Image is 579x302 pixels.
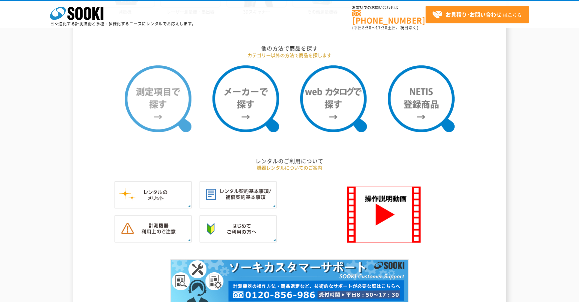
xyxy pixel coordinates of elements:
[212,65,279,132] img: メーカーで探す
[199,215,277,243] img: はじめてご利用の方へ
[50,22,196,26] p: 日々進化する計測技術と多種・多様化するニーズにレンタルでお応えします。
[199,202,277,208] a: レンタル契約基本事項／補償契約基本事項
[352,25,418,31] span: (平日 ～ 土日、祝日除く)
[347,187,421,243] img: SOOKI 操作説明動画
[114,215,192,243] img: 計測機器ご利用上のご注意
[352,10,426,24] a: [PHONE_NUMBER]
[362,25,372,31] span: 8:50
[300,65,367,132] img: webカタログで探す
[125,65,191,132] img: 測定項目で探す
[376,25,388,31] span: 17:30
[114,236,192,242] a: 計測機器ご利用上のご注意
[432,10,522,20] span: はこちら
[388,65,455,132] img: NETIS登録商品
[446,10,502,18] strong: お見積り･お問い合わせ
[94,52,485,59] p: カテゴリー以外の方法で商品を探します
[199,236,277,242] a: はじめてご利用の方へ
[94,164,485,171] p: 機器レンタルについてのご案内
[199,181,277,209] img: レンタル契約基本事項／補償契約基本事項
[352,6,426,10] span: お電話でのお問い合わせは
[94,45,485,52] h2: 他の方法で商品を探す
[426,6,529,23] a: お見積り･お問い合わせはこちら
[94,158,485,165] h2: レンタルのご利用について
[114,202,192,208] a: レンタルのメリット
[114,181,192,209] img: レンタルのメリット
